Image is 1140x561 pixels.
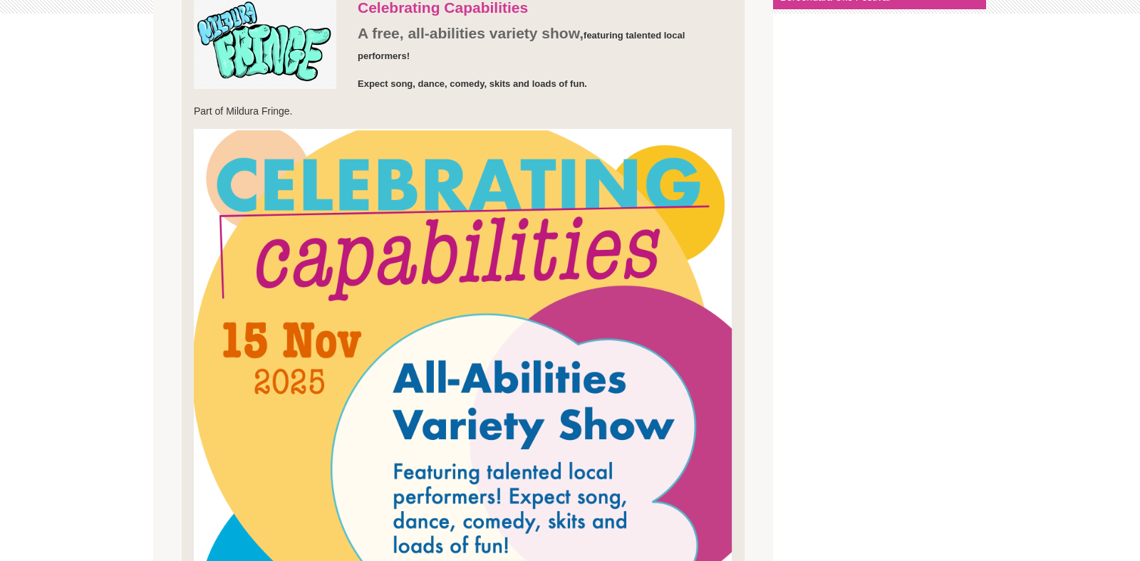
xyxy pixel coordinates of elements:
[194,24,732,65] h3: A free, all-abilities variety show,
[358,78,587,89] span: Expect song, dance, comedy, skits and loads of fun.
[194,104,732,118] p: Part of Mildura Fringe.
